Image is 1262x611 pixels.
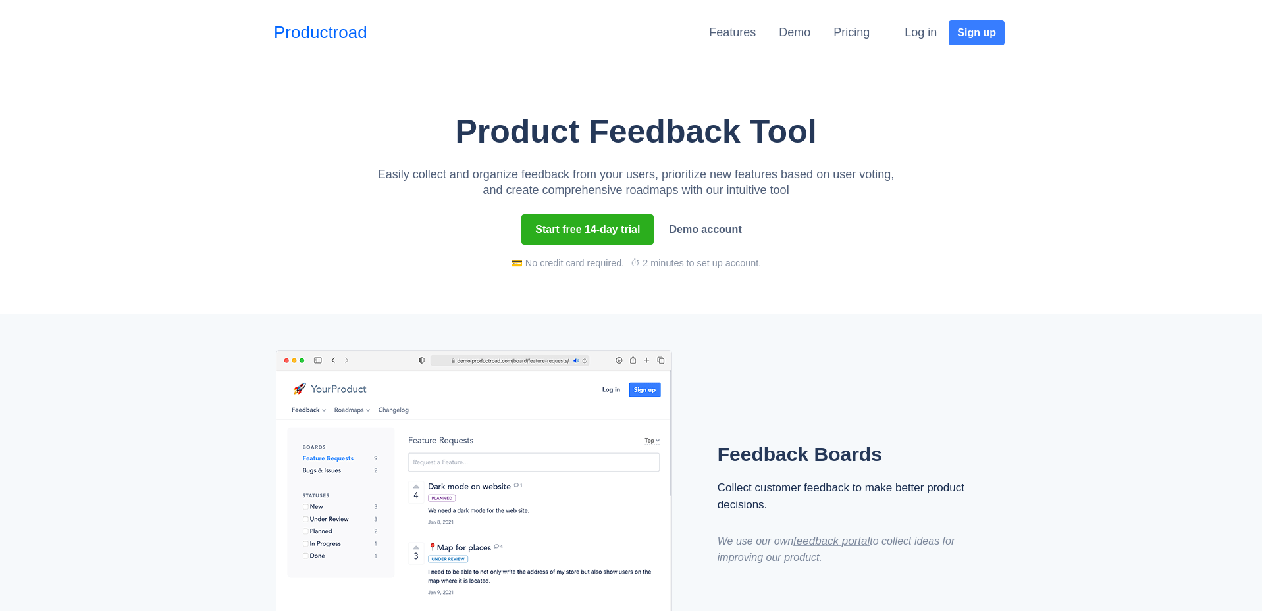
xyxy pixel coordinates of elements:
a: Demo account [660,217,750,242]
a: Features [709,26,756,39]
a: feedback portal [793,535,870,547]
a: Productroad [274,20,367,45]
span: 💳 No credit card required. [511,258,624,268]
h1: Product Feedback Tool [373,114,899,150]
span: ⏱ 2 minutes to set up account. [631,258,761,268]
button: Log in [896,19,945,46]
button: Sign up [949,20,1005,45]
h2: Feedback Boards [718,443,974,466]
div: We use our own to collect ideas for improving our product. [718,533,974,566]
a: Demo [779,26,810,39]
a: Pricing [833,26,870,39]
p: Easily collect and organize feedback from your users, prioritize new features based on user votin... [373,166,899,198]
div: Collect customer feedback to make better product decisions. [718,479,974,513]
button: Start free 14-day trial [521,214,654,245]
